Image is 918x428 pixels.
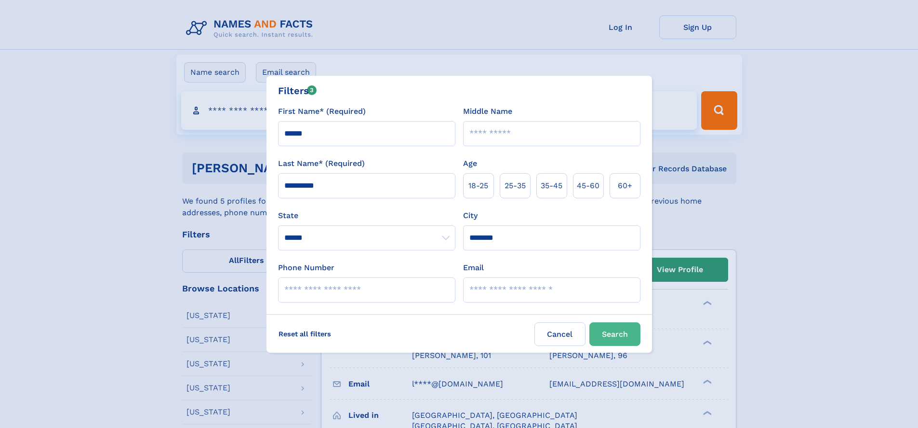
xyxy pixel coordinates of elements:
label: State [278,210,455,221]
label: Middle Name [463,106,512,117]
label: Cancel [534,322,585,346]
span: 60+ [618,180,632,192]
label: First Name* (Required) [278,106,366,117]
label: City [463,210,478,221]
label: Age [463,158,477,169]
span: 45‑60 [577,180,599,192]
label: Last Name* (Required) [278,158,365,169]
span: 25‑35 [505,180,526,192]
label: Reset all filters [272,322,337,345]
label: Phone Number [278,262,334,274]
span: 18‑25 [468,180,488,192]
button: Search [589,322,640,346]
div: Filters [278,83,317,98]
label: Email [463,262,484,274]
span: 35‑45 [541,180,562,192]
